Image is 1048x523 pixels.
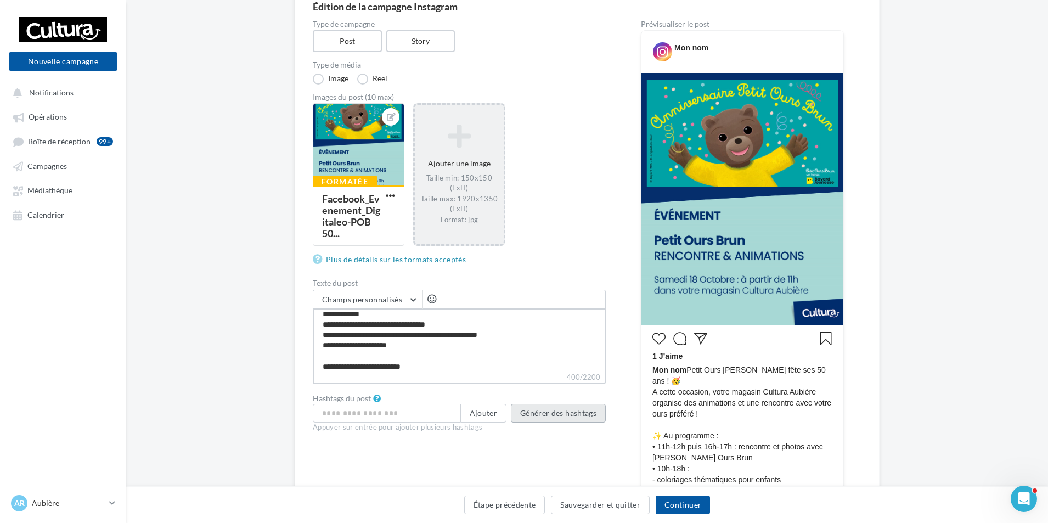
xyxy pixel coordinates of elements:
[9,52,117,71] button: Nouvelle campagne
[656,496,710,514] button: Continuer
[313,253,470,266] a: Plus de détails sur les formats acceptés
[32,498,105,509] p: Aubière
[511,404,606,423] button: Générer des hashtags
[7,82,115,102] button: Notifications
[313,395,371,402] label: Hashtags du post
[29,113,67,122] span: Opérations
[313,176,377,188] div: Formatée
[97,137,113,146] div: 99+
[819,332,832,345] svg: Enregistrer
[7,106,120,126] a: Opérations
[27,210,64,220] span: Calendrier
[1011,486,1037,512] iframe: Intercom live chat
[652,365,686,374] span: Mon nom
[313,93,606,101] div: Images du post (10 max)
[29,88,74,97] span: Notifications
[14,498,25,509] span: Ar
[313,61,606,69] label: Type de média
[313,290,422,309] button: Champs personnalisés
[464,496,545,514] button: Étape précédente
[652,332,666,345] svg: J’aime
[7,180,120,200] a: Médiathèque
[27,186,72,195] span: Médiathèque
[641,20,844,28] div: Prévisualiser le post
[322,295,402,304] span: Champs personnalisés
[674,42,708,53] div: Mon nom
[313,423,606,432] div: Appuyer sur entrée pour ajouter plusieurs hashtags
[7,156,120,176] a: Campagnes
[313,74,348,85] label: Image
[28,137,91,146] span: Boîte de réception
[322,193,380,239] div: Facebook_Evenement_Digitaleo-POB 50...
[357,74,387,85] label: Reel
[313,279,606,287] label: Texte du post
[551,496,650,514] button: Sauvegarder et quitter
[9,493,117,514] a: Ar Aubière
[673,332,686,345] svg: Commenter
[7,205,120,224] a: Calendrier
[7,131,120,151] a: Boîte de réception99+
[313,372,606,384] label: 400/2200
[386,30,455,52] label: Story
[460,404,506,423] button: Ajouter
[313,2,861,12] div: Édition de la campagne Instagram
[313,20,606,28] label: Type de campagne
[694,332,707,345] svg: Partager la publication
[27,161,67,171] span: Campagnes
[313,30,382,52] label: Post
[652,351,832,364] div: 1 J’aime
